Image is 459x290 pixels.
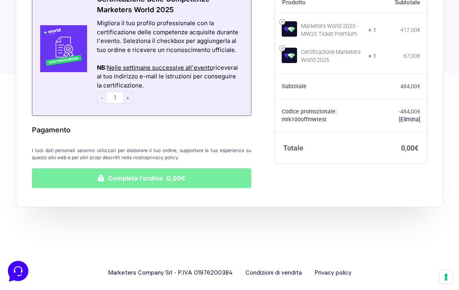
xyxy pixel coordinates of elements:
[13,32,67,38] span: Le tue conversazioni
[301,22,363,38] div: Marketers World 2025 - MW25 Ticket Premium
[400,108,420,115] span: 484,00
[417,27,420,33] span: €
[18,115,129,123] input: Cerca un articolo...
[275,99,376,132] th: Codice promozionale: mrk100offmwtest
[32,168,251,188] button: Completa l'ordine 0,00€
[147,154,178,160] a: privacy policy
[51,71,116,77] span: Inizia una conversazione
[401,144,418,152] bdi: 0,00
[55,217,103,236] button: Messaggi
[245,268,302,279] a: Condizioni di vendita
[123,92,133,104] span: +
[368,53,376,61] strong: × 1
[376,99,427,132] td: -
[24,229,37,236] p: Home
[97,54,241,63] div: Azioni del messaggio
[282,48,297,63] img: Certificazione Marketers World 2025
[439,270,453,284] button: Le tue preferenze relative al consenso per le tecnologie di tracciamento
[414,144,418,152] span: €
[108,268,233,279] span: Marketers Company Srl - P.IVA 01976200384
[68,229,89,236] p: Messaggi
[400,27,420,33] bdi: 417,00
[32,147,251,161] p: I tuoi dati personali saranno utilizzati per elaborare il tuo ordine, supportare la tua esperienz...
[403,53,420,59] bdi: 67,00
[32,25,87,72] img: Certificazione-MW24-300x300-1.jpg
[38,44,54,60] img: dark
[314,268,351,279] a: Privacy policy
[6,217,55,236] button: Home
[13,66,145,82] button: Inizia una conversazione
[275,132,376,164] th: Totale
[32,125,251,135] h3: Pagamento
[121,229,133,236] p: Aiuto
[97,92,107,104] span: -
[84,98,145,104] a: Apri Centro Assistenza
[301,49,363,65] div: Certificazione Marketers World 2025
[368,26,376,34] strong: × 1
[417,53,420,59] span: €
[25,44,41,60] img: dark
[97,63,241,90] div: : riceverai al tuo indirizzo e-mail le istruzioni per conseguire la certificazione.
[399,116,420,123] a: Rimuovi il codice promozionale mrk100offmwtest
[13,44,28,60] img: dark
[282,21,297,37] img: Marketers World 2025 - MW25 Ticket Premium
[417,83,420,89] span: €
[13,98,61,104] span: Trova una risposta
[103,217,151,236] button: Aiuto
[97,19,241,54] div: Migliora il tuo profilo professionale con la certificazione delle competenze acquisite durante l'...
[6,259,30,283] iframe: Customerly Messenger Launcher
[6,6,132,19] h2: Ciao da Marketers 👋
[107,92,123,104] input: 1
[400,83,420,89] bdi: 484,00
[107,64,213,71] span: Nelle settimane successive all'evento
[275,74,376,99] th: Subtotale
[97,64,105,71] strong: NB
[417,108,420,115] span: €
